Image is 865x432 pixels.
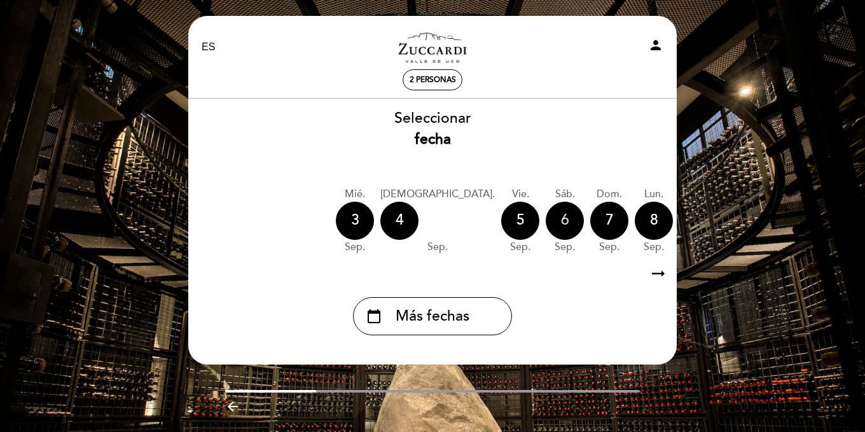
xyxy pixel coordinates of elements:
[380,202,419,240] div: 4
[546,240,584,254] div: sep.
[546,202,584,240] div: 6
[501,187,539,202] div: vie.
[635,187,673,202] div: lun.
[501,240,539,254] div: sep.
[590,240,628,254] div: sep.
[590,187,628,202] div: dom.
[648,38,663,57] button: person
[188,108,677,150] div: Seleccionar
[415,130,451,148] b: fecha
[635,240,673,254] div: sep.
[336,202,374,240] div: 3
[649,260,668,288] i: arrow_right_alt
[501,202,539,240] div: 5
[410,75,456,85] span: 2 personas
[336,240,374,254] div: sep.
[353,30,512,65] a: Zuccardi Valle de Uco - Turismo
[396,306,469,327] span: Más fechas
[546,187,584,202] div: sáb.
[635,202,673,240] div: 8
[648,38,663,53] i: person
[336,187,374,202] div: mié.
[380,187,495,202] div: [DEMOGRAPHIC_DATA].
[380,240,495,254] div: sep.
[225,399,240,414] i: arrow_backward
[590,202,628,240] div: 7
[366,305,382,327] i: calendar_today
